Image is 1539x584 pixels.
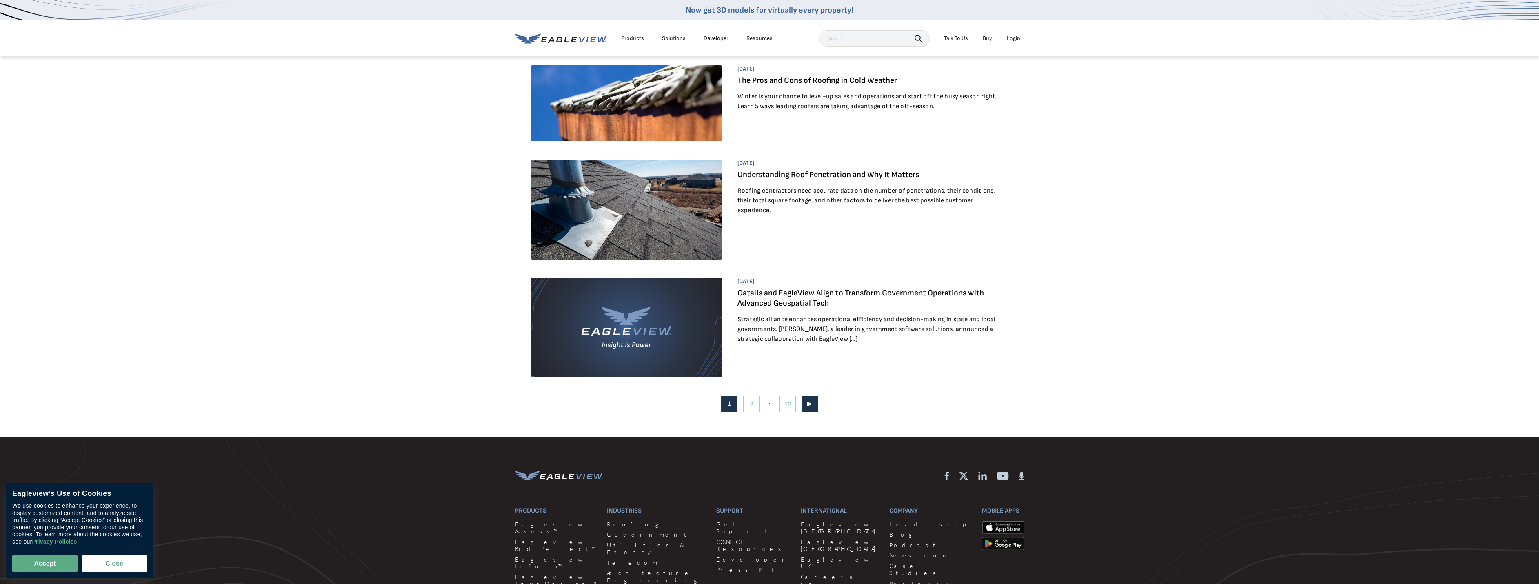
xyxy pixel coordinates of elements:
[607,531,706,538] a: Government
[889,521,972,528] a: Leadership
[662,35,686,42] div: Solutions
[716,566,791,573] a: Press Kit
[607,559,706,566] a: Telecom
[746,35,773,42] div: Resources
[737,65,1001,73] span: [DATE]
[12,502,147,545] div: We use cookies to enhance your experience, to display customized content, and to analyze site tra...
[889,542,972,549] a: Podcast
[802,396,818,412] a: Next
[1007,35,1020,42] div: Login
[801,507,879,515] h3: International
[716,556,791,563] a: Developer
[983,35,992,42] a: Buy
[32,538,77,545] a: Privacy Policies
[515,521,597,535] a: Eagleview Assess™
[607,542,706,556] a: Utilities & Energy
[607,521,706,528] a: Roofing
[686,5,853,15] a: Now get 3D models for virtually every property!
[737,75,897,85] a: The Pros and Cons of Roofing in Cold Weather
[721,396,737,412] span: 1
[737,170,919,180] a: Understanding Roof Penetration and Why It Matters
[889,552,972,559] a: Newsroom
[704,35,728,42] a: Developer
[716,507,791,515] h3: Support
[531,278,722,377] img: ev-default-img
[531,160,722,259] img: Vent on a shingle roof with silicon caulking and flashing for a water tight seal
[82,555,147,572] button: Close
[515,507,597,515] h3: Products
[737,92,1001,111] p: Winter is your chance to level-up sales and operations and start off the busy season right. Learn...
[621,35,644,42] div: Products
[889,507,972,515] h3: Company
[801,538,879,553] a: Eagleview [GEOGRAPHIC_DATA]
[531,396,1008,412] nav: Posts pagination
[779,396,796,412] a: 13
[737,160,1001,167] span: [DATE]
[607,507,706,515] h3: Industries
[801,556,879,570] a: Eagleview UK
[982,537,1024,550] img: google-play-store_b9643a.png
[737,186,1001,215] p: Roofing contractors need accurate data on the number of penetrations, their conditions, their tot...
[515,538,597,553] a: Eagleview Bid Perfect™
[889,562,972,577] a: Case Studies
[982,521,1024,534] img: apple-app-store.png
[12,489,147,498] div: Eagleview’s Use of Cookies
[764,396,776,412] span: …
[737,288,984,308] a: Catalis and EagleView Align to Transform Government Operations with Advanced Geospatial Tech
[12,555,78,572] button: Accept
[515,556,597,570] a: Eagleview Inform™
[944,35,968,42] div: Talk To Us
[737,278,1001,285] span: [DATE]
[889,531,972,538] a: Blog
[716,538,791,553] a: CONNECT Resources
[982,507,1024,515] h3: Mobile Apps
[716,521,791,535] a: Get Support
[801,521,879,535] a: Eagleview [GEOGRAPHIC_DATA]
[819,30,930,47] input: Search
[737,315,1001,344] p: Strategic alliance enhances operational efficiency and decision-making in state and local governm...
[743,396,760,412] a: 2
